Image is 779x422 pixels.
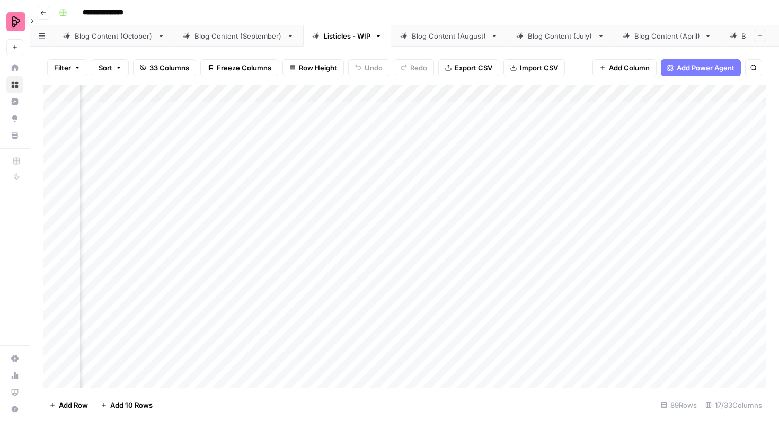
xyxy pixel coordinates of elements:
[6,110,23,127] a: Opportunities
[634,31,700,41] div: Blog Content (April)
[6,59,23,76] a: Home
[348,59,389,76] button: Undo
[6,76,23,93] a: Browse
[614,25,721,47] a: Blog Content (April)
[200,59,278,76] button: Freeze Columns
[303,25,391,47] a: Listicles - WIP
[528,31,593,41] div: Blog Content (July)
[6,367,23,384] a: Usage
[6,12,25,31] img: Preply Logo
[412,31,486,41] div: Blog Content (August)
[438,59,499,76] button: Export CSV
[365,62,383,73] span: Undo
[6,401,23,418] button: Help + Support
[520,62,558,73] span: Import CSV
[217,62,271,73] span: Freeze Columns
[110,400,153,410] span: Add 10 Rows
[194,31,282,41] div: Blog Content (September)
[6,127,23,144] a: Your Data
[174,25,303,47] a: Blog Content (September)
[99,62,112,73] span: Sort
[6,93,23,110] a: Insights
[54,62,71,73] span: Filter
[657,397,701,414] div: 89 Rows
[661,59,741,76] button: Add Power Agent
[282,59,344,76] button: Row Height
[503,59,565,76] button: Import CSV
[6,8,23,35] button: Workspace: Preply
[394,59,434,76] button: Redo
[54,25,174,47] a: Blog Content (October)
[410,62,427,73] span: Redo
[6,350,23,367] a: Settings
[149,62,189,73] span: 33 Columns
[507,25,614,47] a: Blog Content (July)
[43,397,94,414] button: Add Row
[299,62,337,73] span: Row Height
[701,397,766,414] div: 17/33 Columns
[391,25,507,47] a: Blog Content (August)
[59,400,88,410] span: Add Row
[94,397,159,414] button: Add 10 Rows
[6,384,23,401] a: Learning Hub
[592,59,657,76] button: Add Column
[75,31,153,41] div: Blog Content (October)
[609,62,650,73] span: Add Column
[133,59,196,76] button: 33 Columns
[47,59,87,76] button: Filter
[92,59,129,76] button: Sort
[677,62,734,73] span: Add Power Agent
[324,31,370,41] div: Listicles - WIP
[455,62,492,73] span: Export CSV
